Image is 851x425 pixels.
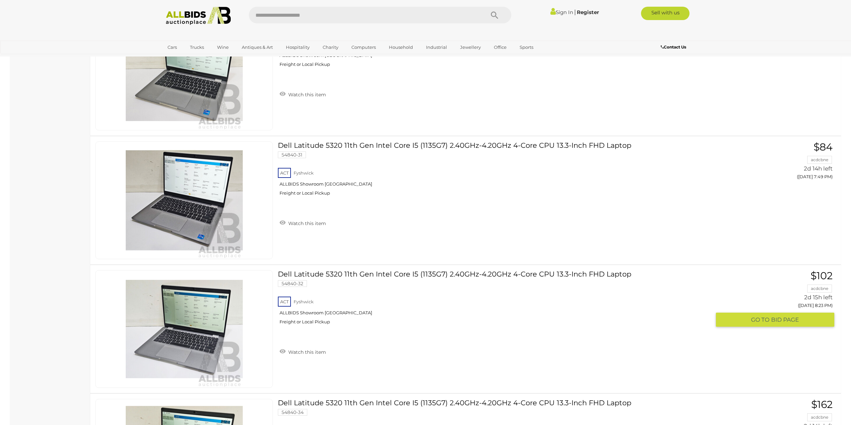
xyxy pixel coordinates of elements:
img: 54840-36a.jpg [126,13,243,130]
a: Charity [318,42,343,53]
img: 54840-32a.jpg [126,271,243,388]
button: GO TOBID PAGE [716,313,834,327]
a: Sports [515,42,538,53]
a: Watch this item [278,89,328,99]
a: $84 acdcbne 2d 14h left ([DATE] 7:49 PM) [721,141,834,183]
a: Dell Latitude 5320 11th Gen Intel Core I5 (1135G7) 2.40GHz-4.20GHz 4-Core CPU 13.3-Inch FHD Lapto... [283,141,711,201]
a: Household [385,42,417,53]
a: Hospitality [282,42,314,53]
span: $84 [814,141,833,153]
span: GO TO [751,316,771,324]
a: Cars [163,42,181,53]
a: [GEOGRAPHIC_DATA] [163,53,219,64]
a: Sell with us [641,7,689,20]
button: Search [478,7,511,23]
a: Computers [347,42,380,53]
span: Watch this item [287,349,326,355]
span: $162 [811,398,833,411]
a: Wine [213,42,233,53]
a: Trucks [186,42,208,53]
a: Dell Latitude 5320 11th Gen Intel Core I5 (1135G7) 2.40GHz-4.20GHz 4-Core CPU 13.3-Inch FHD Lapto... [283,13,711,72]
a: Sign In [550,9,573,15]
b: Contact Us [661,44,686,49]
span: Watch this item [287,220,326,226]
a: Office [490,42,511,53]
a: Industrial [422,42,451,53]
a: Jewellery [456,42,485,53]
span: Watch this item [287,92,326,98]
a: $102 acdcbne 2d 15h left ([DATE] 8:23 PM) GO TOBID PAGE [721,270,834,328]
a: Register [577,9,599,15]
img: Allbids.com.au [162,7,235,25]
a: Contact Us [661,43,688,51]
a: Watch this item [278,346,328,356]
a: Dell Latitude 5320 11th Gen Intel Core I5 (1135G7) 2.40GHz-4.20GHz 4-Core CPU 13.3-Inch FHD Lapto... [283,270,711,330]
span: | [574,8,576,16]
span: BID PAGE [771,316,799,324]
a: Watch this item [278,218,328,228]
a: Antiques & Art [237,42,277,53]
img: 54840-31a.jpg [126,142,243,259]
span: $102 [811,270,833,282]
